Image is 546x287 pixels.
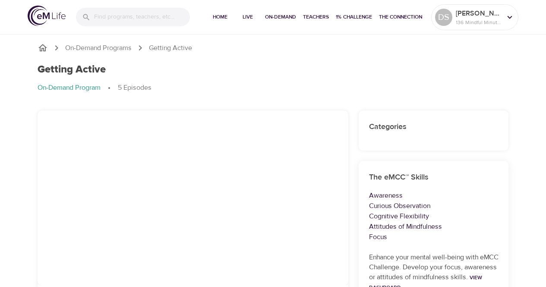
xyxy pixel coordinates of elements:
[456,8,502,19] p: [PERSON_NAME]
[379,13,422,22] span: The Connection
[65,43,132,53] a: On-Demand Programs
[38,83,509,93] nav: breadcrumb
[38,43,509,53] nav: breadcrumb
[456,19,502,26] p: 136 Mindful Minutes
[336,13,372,22] span: 1% Challenge
[369,232,499,242] p: Focus
[28,6,66,26] img: logo
[94,8,190,26] input: Find programs, teachers, etc...
[303,13,329,22] span: Teachers
[369,221,499,232] p: Attitudes of Mindfulness
[38,83,101,93] p: On-Demand Program
[369,171,499,184] h6: The eMCC™ Skills
[38,63,106,76] h1: Getting Active
[435,9,452,26] div: DS
[210,13,230,22] span: Home
[369,211,499,221] p: Cognitive Flexibility
[149,43,192,53] p: Getting Active
[369,190,499,201] p: Awareness
[369,201,499,211] p: Curious Observation
[118,83,151,93] p: 5 Episodes
[237,13,258,22] span: Live
[265,13,296,22] span: On-Demand
[369,121,499,133] h6: Categories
